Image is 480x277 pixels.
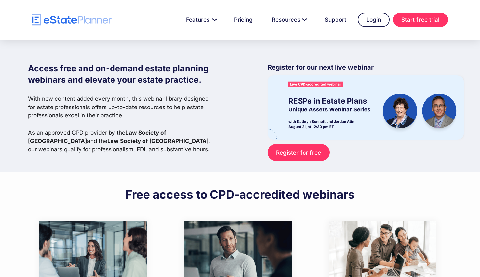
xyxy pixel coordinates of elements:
a: Register for free [268,144,329,161]
strong: Law Society of [GEOGRAPHIC_DATA] [28,129,166,144]
strong: Law Society of [GEOGRAPHIC_DATA] [107,138,208,144]
a: Support [317,13,354,26]
a: home [32,14,112,26]
a: Resources [264,13,313,26]
a: Start free trial [393,13,448,27]
a: Pricing [226,13,261,26]
a: Login [358,13,390,27]
img: eState Academy webinar [268,75,464,139]
h2: Free access to CPD-accredited webinars [125,187,355,201]
h1: Access free and on-demand estate planning webinars and elevate your estate practice. [28,63,215,86]
p: With new content added every month, this webinar library designed for estate professionals offers... [28,94,215,154]
a: Features [178,13,223,26]
p: Register for our next live webinar [268,63,464,75]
